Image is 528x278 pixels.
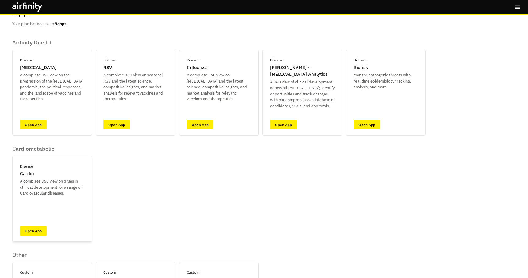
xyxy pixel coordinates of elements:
a: Open App [354,120,380,129]
b: 9 apps. [55,21,68,26]
a: Open App [20,120,47,129]
p: Custom [103,270,116,275]
p: Disease [270,57,283,63]
p: Biorisk [354,64,368,71]
p: A complete 360 view on seasonal RSV and the latest science, competitive insights, and market anal... [103,72,168,102]
p: Custom [187,270,199,275]
p: Disease [20,164,33,169]
p: Cardio [20,170,34,177]
p: Disease [20,57,33,63]
p: A 360 view of clinical development across all [MEDICAL_DATA]; identify opportunities and track ch... [270,79,335,109]
a: Open App [187,120,213,129]
a: Open App [270,120,297,129]
p: Influenza [187,64,207,71]
p: Airfinity One ID [12,39,426,46]
p: Disease [187,57,200,63]
p: [PERSON_NAME] - [MEDICAL_DATA] Analytics [270,64,335,78]
a: Open App [103,120,130,129]
p: Other [12,252,259,258]
p: Your plan has access to [12,21,68,27]
p: Cardiometabolic [12,145,92,152]
p: [MEDICAL_DATA] [20,64,57,71]
p: A complete 360 view on drugs in clinical development for a range of Cardiovascular diseases. [20,178,84,196]
p: RSV [103,64,112,71]
p: Monitor pathogenic threats with real time epidemiology tracking, analysis, and more. [354,72,418,90]
p: Disease [354,57,367,63]
p: A complete 360 view on [MEDICAL_DATA] and the latest science, competitive insights, and market an... [187,72,251,102]
p: A complete 360 view on the progression of the [MEDICAL_DATA] pandemic, the political responses, a... [20,72,84,102]
p: Custom [20,270,33,275]
p: Disease [103,57,117,63]
a: Open App [20,226,47,236]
